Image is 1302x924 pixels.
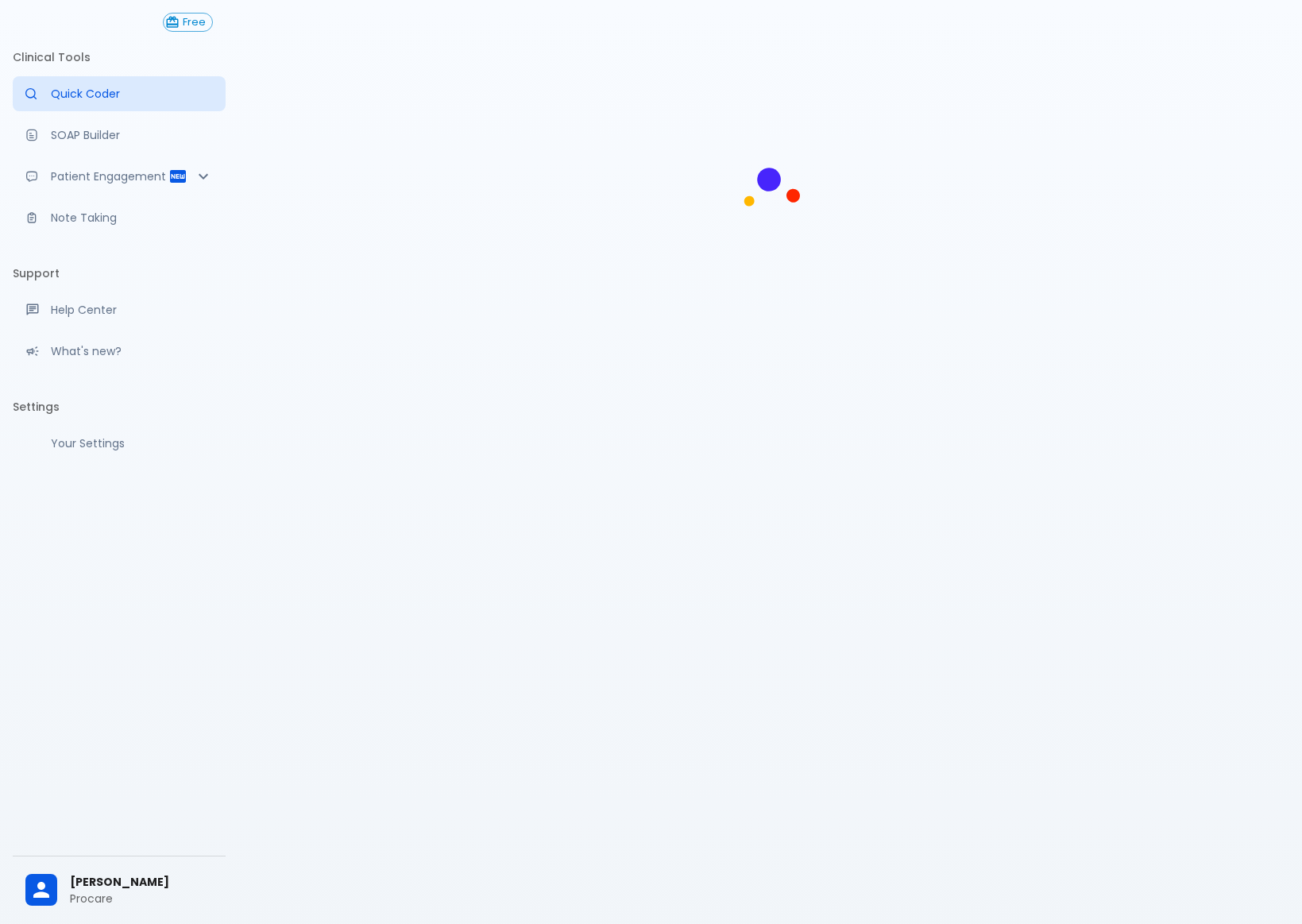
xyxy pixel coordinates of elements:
a: Get help from our support team [13,292,226,327]
p: Your Settings [51,435,213,451]
p: Procare [70,891,213,907]
li: Support [13,254,226,292]
span: Free [176,17,212,29]
p: SOAP Builder [51,127,213,143]
a: Moramiz: Find ICD10AM codes instantly [13,76,226,111]
a: Docugen: Compose a clinical documentation in seconds [13,118,226,153]
li: Clinical Tools [13,38,226,76]
p: Quick Coder [51,86,213,102]
span: [PERSON_NAME] [70,874,213,891]
p: Patient Engagement [51,168,168,184]
div: [PERSON_NAME]Procare [13,863,226,918]
div: Patient Reports & Referrals [13,159,226,194]
a: Click to view or change your subscription [163,13,226,32]
p: Help Center [51,302,213,318]
a: Advanced note-taking [13,200,226,235]
div: Recent updates and feature releases [13,334,226,369]
a: Manage your settings [13,426,226,461]
p: What's new? [51,343,213,359]
p: Note Taking [51,210,213,226]
button: Free [163,13,213,32]
li: Settings [13,388,226,426]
